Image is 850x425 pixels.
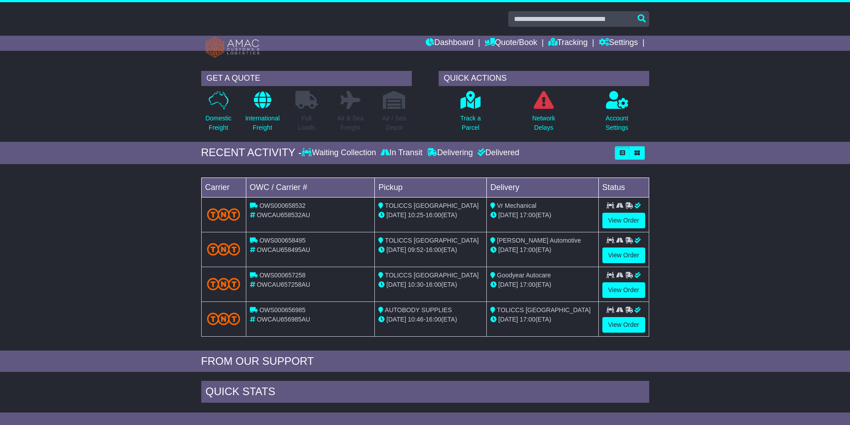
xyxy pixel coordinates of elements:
[386,211,406,219] span: [DATE]
[485,36,537,51] a: Quote/Book
[548,36,588,51] a: Tracking
[497,306,591,314] span: TOLICCS [GEOGRAPHIC_DATA]
[408,246,423,253] span: 09:52
[207,313,240,325] img: TNT_Domestic.png
[497,237,581,244] span: [PERSON_NAME] Automotive
[599,36,638,51] a: Settings
[257,281,310,288] span: OWCAU657258AU
[520,211,535,219] span: 17:00
[460,91,481,137] a: Track aParcel
[498,281,518,288] span: [DATE]
[385,272,479,279] span: TOLICCS [GEOGRAPHIC_DATA]
[520,246,535,253] span: 17:00
[532,91,556,137] a: NetworkDelays
[259,237,306,244] span: OWS000658495
[337,114,364,132] p: Air & Sea Freight
[245,91,280,137] a: InternationalFreight
[490,315,595,324] div: (ETA)
[520,316,535,323] span: 17:00
[302,148,378,158] div: Waiting Collection
[475,148,519,158] div: Delivered
[426,36,473,51] a: Dashboard
[257,211,310,219] span: OWCAU658532AU
[386,281,406,288] span: [DATE]
[205,114,231,132] p: Domestic Freight
[490,245,595,255] div: (ETA)
[602,282,645,298] a: View Order
[439,71,649,86] div: QUICK ACTIONS
[497,202,536,209] span: Vr Mechanical
[602,213,645,228] a: View Order
[425,148,475,158] div: Delivering
[385,306,452,314] span: AUTOBODY SUPPLIES
[378,315,483,324] div: - (ETA)
[259,202,306,209] span: OWS000658532
[246,177,375,197] td: OWC / Carrier #
[375,177,487,197] td: Pickup
[378,210,483,220] div: - (ETA)
[257,246,310,253] span: OWCAU658495AU
[386,316,406,323] span: [DATE]
[207,243,240,255] img: TNT_Domestic.png
[378,280,483,289] div: - (ETA)
[598,177,649,197] td: Status
[408,211,423,219] span: 10:25
[602,248,645,263] a: View Order
[498,211,518,219] span: [DATE]
[490,210,595,220] div: (ETA)
[605,114,628,132] p: Account Settings
[385,237,479,244] span: TOLICCS [GEOGRAPHIC_DATA]
[520,281,535,288] span: 17:00
[201,355,649,368] div: FROM OUR SUPPORT
[532,114,555,132] p: Network Delays
[295,114,318,132] p: Full Loads
[426,281,441,288] span: 16:00
[259,272,306,279] span: OWS000657258
[605,91,629,137] a: AccountSettings
[486,177,598,197] td: Delivery
[602,317,645,333] a: View Order
[245,114,280,132] p: International Freight
[207,278,240,290] img: TNT_Domestic.png
[201,146,302,159] div: RECENT ACTIVITY -
[498,316,518,323] span: [DATE]
[259,306,306,314] span: OWS000656985
[408,281,423,288] span: 10:30
[385,202,479,209] span: TOLICCS [GEOGRAPHIC_DATA]
[201,177,246,197] td: Carrier
[207,208,240,220] img: TNT_Domestic.png
[386,246,406,253] span: [DATE]
[426,246,441,253] span: 16:00
[257,316,310,323] span: OWCAU656985AU
[460,114,481,132] p: Track a Parcel
[490,280,595,289] div: (ETA)
[201,71,412,86] div: GET A QUOTE
[205,91,232,137] a: DomesticFreight
[382,114,406,132] p: Air / Sea Depot
[497,272,551,279] span: Goodyear Autocare
[498,246,518,253] span: [DATE]
[378,148,425,158] div: In Transit
[378,245,483,255] div: - (ETA)
[426,316,441,323] span: 16:00
[426,211,441,219] span: 16:00
[201,381,649,405] div: Quick Stats
[408,316,423,323] span: 10:46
